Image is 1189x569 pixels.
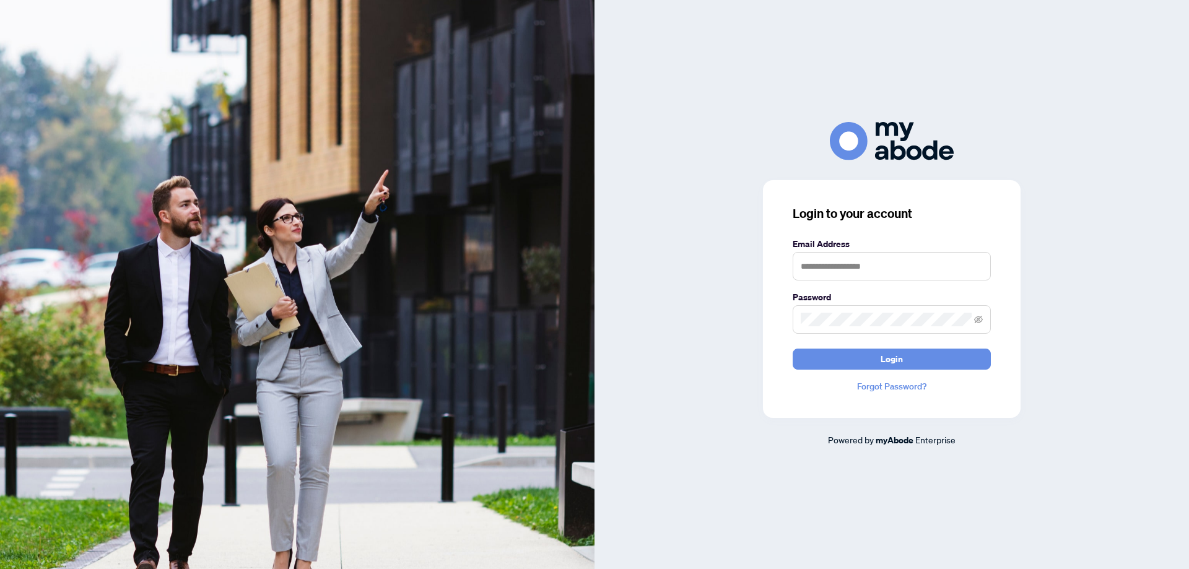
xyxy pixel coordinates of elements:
[974,315,983,324] span: eye-invisible
[793,380,991,393] a: Forgot Password?
[915,434,956,445] span: Enterprise
[793,237,991,251] label: Email Address
[793,349,991,370] button: Login
[828,434,874,445] span: Powered by
[793,205,991,222] h3: Login to your account
[793,290,991,304] label: Password
[830,122,954,160] img: ma-logo
[881,349,903,369] span: Login
[876,433,913,447] a: myAbode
